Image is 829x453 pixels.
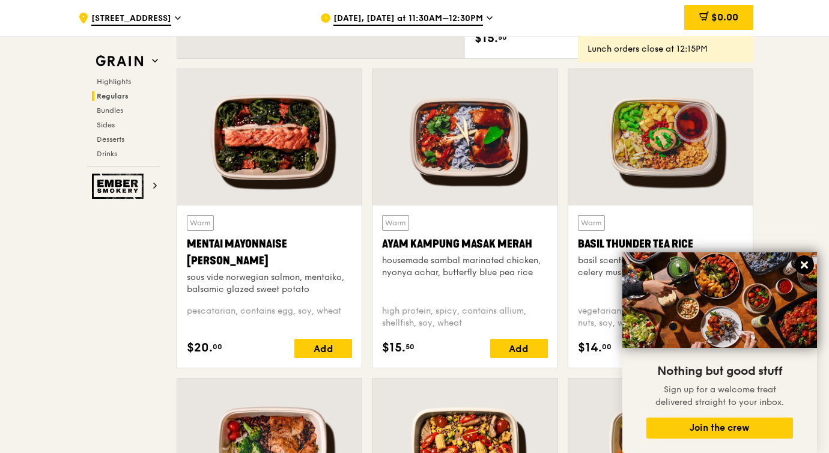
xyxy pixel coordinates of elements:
div: Basil Thunder Tea Rice [578,236,743,252]
div: Warm [382,215,409,231]
div: Mentai Mayonnaise [PERSON_NAME] [187,236,352,269]
span: $14. [578,339,602,357]
div: sous vide norwegian salmon, mentaiko, balsamic glazed sweet potato [187,272,352,296]
span: [STREET_ADDRESS] [91,13,171,26]
span: Desserts [97,135,124,144]
span: Sides [97,121,115,129]
div: Add [294,339,352,358]
div: pescatarian, contains egg, soy, wheat [187,305,352,329]
div: Warm [578,215,605,231]
span: Highlights [97,78,131,86]
span: $0.00 [711,11,738,23]
img: Ember Smokery web logo [92,174,147,199]
span: 00 [602,342,612,351]
button: Close [795,255,814,275]
span: Regulars [97,92,129,100]
div: Ayam Kampung Masak Merah [382,236,547,252]
span: [DATE], [DATE] at 11:30AM–12:30PM [333,13,483,26]
div: high protein, spicy, contains allium, shellfish, soy, wheat [382,305,547,329]
img: Grain web logo [92,50,147,72]
div: Warm [187,215,214,231]
span: 00 [213,342,222,351]
div: basil scented multigrain rice, braised celery mushroom cabbage, hanjuku egg [578,255,743,279]
div: Add [490,339,548,358]
div: vegetarian, contains allium, barley, egg, nuts, soy, wheat [578,305,743,329]
span: Nothing but good stuff [657,364,782,379]
span: $15. [382,339,405,357]
span: Drinks [97,150,117,158]
div: Lunch orders close at 12:15PM [588,43,744,55]
img: DSC07876-Edit02-Large.jpeg [622,252,817,348]
div: housemade sambal marinated chicken, nyonya achar, butterfly blue pea rice [382,255,547,279]
span: Sign up for a welcome treat delivered straight to your inbox. [655,385,784,407]
span: $15. [475,29,498,47]
button: Join the crew [646,418,793,439]
span: 50 [405,342,415,351]
span: 50 [498,32,507,42]
span: $20. [187,339,213,357]
span: Bundles [97,106,123,115]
